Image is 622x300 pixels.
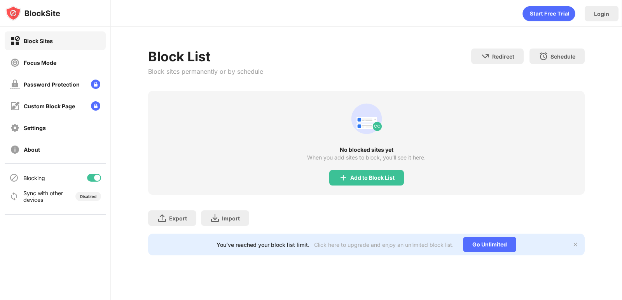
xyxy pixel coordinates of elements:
img: focus-off.svg [10,58,20,68]
div: Add to Block List [350,175,395,181]
div: About [24,146,40,153]
div: animation [522,6,575,21]
div: Settings [24,125,46,131]
div: animation [348,100,385,137]
img: blocking-icon.svg [9,173,19,182]
div: Redirect [492,53,514,60]
div: No blocked sites yet [148,147,585,153]
div: Focus Mode [24,59,56,66]
div: Export [169,215,187,222]
div: When you add sites to block, you’ll see it here. [307,154,426,161]
div: Block List [148,49,263,64]
img: customize-block-page-off.svg [10,101,20,111]
div: Login [594,10,609,17]
div: Blocking [23,175,45,181]
img: about-off.svg [10,145,20,154]
div: Sync with other devices [23,190,63,203]
img: x-button.svg [572,241,578,248]
img: block-on.svg [10,36,20,46]
div: Block sites permanently or by schedule [148,68,263,75]
div: Go Unlimited [463,237,516,252]
div: Import [222,215,240,222]
img: lock-menu.svg [91,80,100,89]
img: logo-blocksite.svg [5,5,60,21]
div: Schedule [550,53,575,60]
div: Password Protection [24,81,80,88]
div: You’ve reached your block list limit. [217,241,309,248]
img: sync-icon.svg [9,192,19,201]
img: settings-off.svg [10,123,20,133]
div: Block Sites [24,38,53,44]
div: Custom Block Page [24,103,75,109]
div: Click here to upgrade and enjoy an unlimited block list. [314,241,454,248]
img: lock-menu.svg [91,101,100,111]
img: password-protection-off.svg [10,80,20,89]
div: Disabled [80,194,96,199]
